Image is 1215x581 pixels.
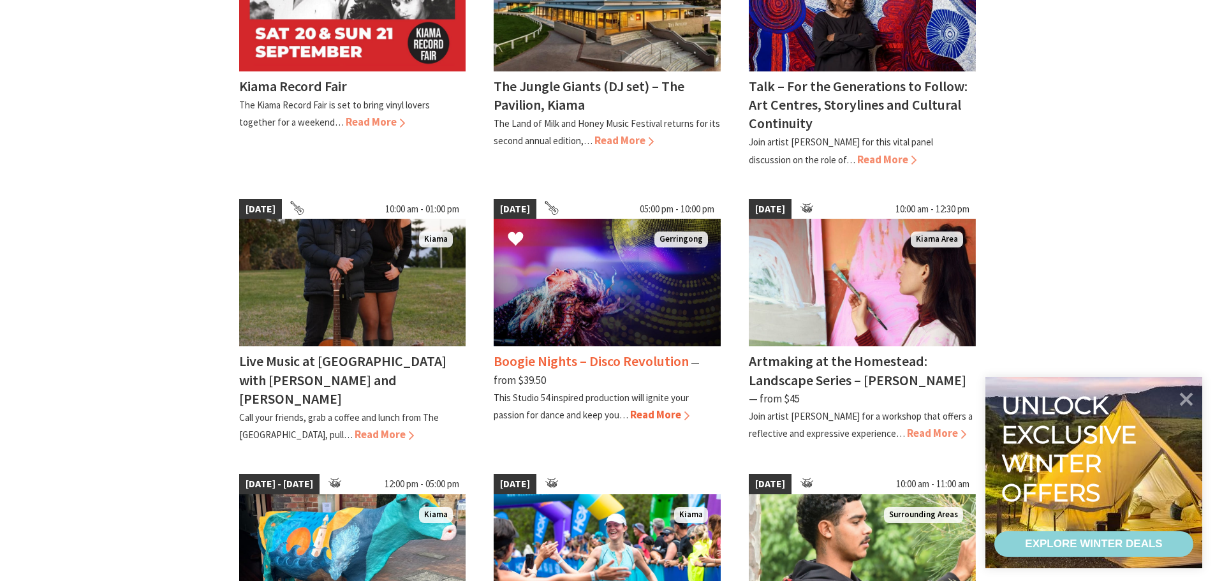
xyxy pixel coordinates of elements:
span: Surrounding Areas [884,507,963,523]
button: Click to Favourite Boogie Nights – Disco Revolution [495,218,536,261]
span: Kiama Area [911,232,963,247]
p: The Kiama Record Fair is set to bring vinyl lovers together for a weekend… [239,99,430,128]
img: Em & Ron [239,219,466,346]
img: Artist holds paint brush whilst standing with several artworks behind her [749,219,976,346]
div: EXPLORE WINTER DEALS [1025,531,1162,557]
h4: Live Music at [GEOGRAPHIC_DATA] with [PERSON_NAME] and [PERSON_NAME] [239,352,446,407]
span: 10:00 am - 11:00 am [890,474,976,494]
a: [DATE] 10:00 am - 01:00 pm Em & Ron Kiama Live Music at [GEOGRAPHIC_DATA] with [PERSON_NAME] and ... [239,199,466,444]
span: [DATE] [749,474,792,494]
p: The Land of Milk and Honey Music Festival returns for its second annual edition,… [494,117,720,147]
span: 05:00 pm - 10:00 pm [633,199,721,219]
p: Join artist [PERSON_NAME] for a workshop that offers a reflective and expressive experience… [749,410,973,439]
a: EXPLORE WINTER DEALS [994,531,1193,557]
p: This Studio 54 inspired production will ignite your passion for dance and keep you… [494,392,689,421]
span: Kiama [419,232,453,247]
p: Call your friends, grab a coffee and lunch from The [GEOGRAPHIC_DATA], pull… [239,411,439,441]
span: 12:00 pm - 05:00 pm [378,474,466,494]
h4: Artmaking at the Homestead: Landscape Series – [PERSON_NAME] [749,352,966,388]
span: Kiama [419,507,453,523]
span: [DATE] [239,199,282,219]
span: Read More [857,152,917,166]
div: Unlock exclusive winter offers [1001,391,1142,507]
span: ⁠— from $45 [749,392,800,406]
h4: Talk – For the Generations to Follow: Art Centres, Storylines and Cultural Continuity [749,77,968,132]
span: [DATE] - [DATE] [239,474,320,494]
img: Boogie Nights [494,219,721,346]
span: Read More [907,426,966,440]
span: Read More [594,133,654,147]
span: Read More [346,115,405,129]
span: [DATE] [494,199,536,219]
h4: Kiama Record Fair [239,77,347,95]
span: Read More [355,427,414,441]
span: Kiama [674,507,708,523]
p: Join artist [PERSON_NAME] for this vital panel discussion on the role of… [749,136,933,165]
span: Gerringong [654,232,708,247]
h4: The Jungle Giants (DJ set) – The Pavilion, Kiama [494,77,684,114]
span: 10:00 am - 12:30 pm [889,199,976,219]
a: [DATE] 10:00 am - 12:30 pm Artist holds paint brush whilst standing with several artworks behind ... [749,199,976,444]
span: ⁠— from $39.50 [494,355,700,386]
span: Read More [630,408,689,422]
a: [DATE] 05:00 pm - 10:00 pm Boogie Nights Gerringong Boogie Nights – Disco Revolution ⁠— from $39.... [494,199,721,444]
span: [DATE] [749,199,792,219]
h4: Boogie Nights – Disco Revolution [494,352,689,370]
span: 10:00 am - 01:00 pm [379,199,466,219]
span: [DATE] [494,474,536,494]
